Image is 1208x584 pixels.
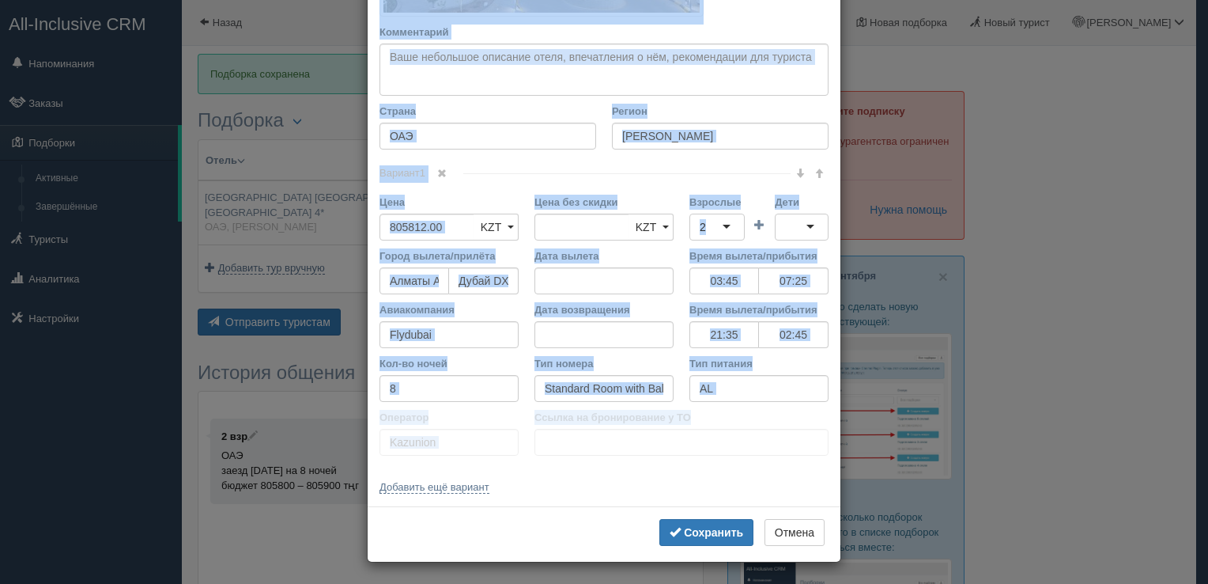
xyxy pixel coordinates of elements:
[689,302,829,317] label: Время вылета/прибытия
[379,104,596,119] label: Страна
[612,104,829,119] label: Регион
[700,219,706,235] div: 2
[379,302,519,317] label: Авиакомпания
[534,356,674,371] label: Тип номера
[629,214,674,241] a: KZT
[474,214,519,241] a: KZT
[379,248,519,264] label: Город вылета/прилёта
[689,356,829,371] label: Тип питания
[534,248,674,264] label: Дата вылета
[534,302,674,317] label: Дата возвращения
[379,356,519,371] label: Кол-во ночей
[379,25,829,40] label: Комментарий
[379,481,489,494] a: Добавить ещё вариант
[764,519,825,546] button: Отмена
[379,167,463,179] span: Вариант
[689,248,829,264] label: Время вылета/прибытия
[775,195,829,210] label: Дети
[636,221,656,233] span: KZT
[379,410,519,425] label: Оператор
[689,195,745,210] label: Взрослые
[534,410,829,425] label: Ссылка на бронирование у ТО
[481,221,501,233] span: KZT
[420,167,425,179] span: 1
[379,195,519,210] label: Цена
[659,519,753,546] button: Сохранить
[684,526,743,539] b: Сохранить
[534,195,674,210] label: Цена без скидки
